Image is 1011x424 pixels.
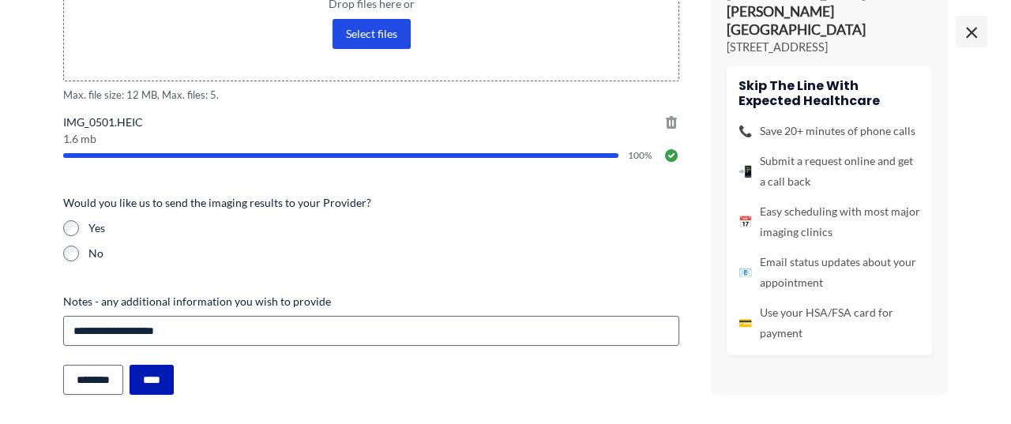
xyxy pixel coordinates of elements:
[739,313,752,333] span: 💳
[63,294,679,310] label: Notes - any additional information you wish to provide
[739,262,752,283] span: 📧
[956,16,987,47] span: ×
[333,19,411,49] button: select files, imaging order or prescription(required)
[739,161,752,182] span: 📲
[739,121,920,141] li: Save 20+ minutes of phone calls
[739,201,920,242] li: Easy scheduling with most major imaging clinics
[63,195,371,211] legend: Would you like us to send the imaging results to your Provider?
[63,88,679,103] span: Max. file size: 12 MB, Max. files: 5.
[727,39,932,55] p: [STREET_ADDRESS]
[739,151,920,192] li: Submit a request online and get a call back
[88,246,679,261] label: No
[739,302,920,343] li: Use your HSA/FSA card for payment
[628,151,654,160] span: 100%
[739,78,920,108] h4: Skip the line with Expected Healthcare
[63,114,679,130] span: IMG_0501.HEIC
[63,133,679,144] span: 1.6 mb
[739,212,752,232] span: 📅
[88,220,679,236] label: Yes
[739,121,752,141] span: 📞
[739,252,920,293] li: Email status updates about your appointment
